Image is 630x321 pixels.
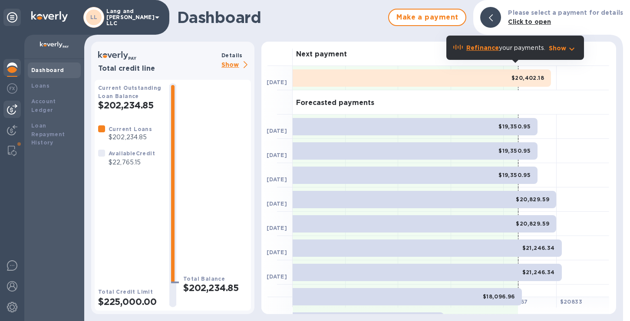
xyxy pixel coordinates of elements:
b: Total Credit Limit [98,288,153,295]
b: [DATE] [267,273,287,280]
b: [DATE] [267,79,287,85]
b: Refinance [466,44,499,51]
b: Please select a payment for details [508,9,623,16]
h2: $225,000.00 [98,296,162,307]
p: $202,234.85 [109,133,152,142]
b: Click to open [508,18,551,25]
p: $22,765.15 [109,158,155,167]
b: [DATE] [267,200,287,207]
b: [DATE] [267,176,287,183]
b: Current Loans [109,126,152,132]
button: Show [549,44,577,52]
p: Show [221,60,251,71]
b: [DATE] [267,128,287,134]
p: Lang and [PERSON_NAME] LLC [106,8,150,26]
b: [DATE] [267,249,287,255]
b: $19,350.95 [498,123,531,130]
h3: Next payment [296,50,347,59]
h2: $202,234.85 [183,282,247,293]
b: $18,096.96 [483,293,515,300]
b: $21,246.34 [522,269,555,275]
b: Details [221,52,243,59]
span: Make a payment [396,12,458,23]
b: Available Credit [109,150,155,157]
b: $20,829.59 [516,196,549,203]
b: $20,402.18 [511,75,544,81]
p: your payments. [466,43,545,52]
img: Logo [31,11,68,22]
b: [DATE] [267,225,287,231]
b: $19,350.95 [498,147,531,154]
h2: $202,234.85 [98,100,162,111]
b: Account Ledger [31,98,56,113]
b: $ 20833 [560,298,582,305]
button: Make a payment [388,9,466,26]
b: Total Balance [183,275,225,282]
b: Loan Repayment History [31,122,65,146]
b: $20,829.59 [516,220,549,227]
b: [DATE] [267,152,287,158]
b: Current Outstanding Loan Balance [98,85,162,99]
h1: Dashboard [177,8,384,26]
h3: Forecasted payments [296,99,374,107]
b: $21,246.34 [522,245,555,251]
b: $19,350.95 [498,172,531,178]
h3: Total credit line [98,65,218,73]
b: Loans [31,82,49,89]
b: LL [90,14,98,20]
p: Show [549,44,567,52]
b: Dashboard [31,67,64,73]
img: Foreign exchange [7,83,17,94]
